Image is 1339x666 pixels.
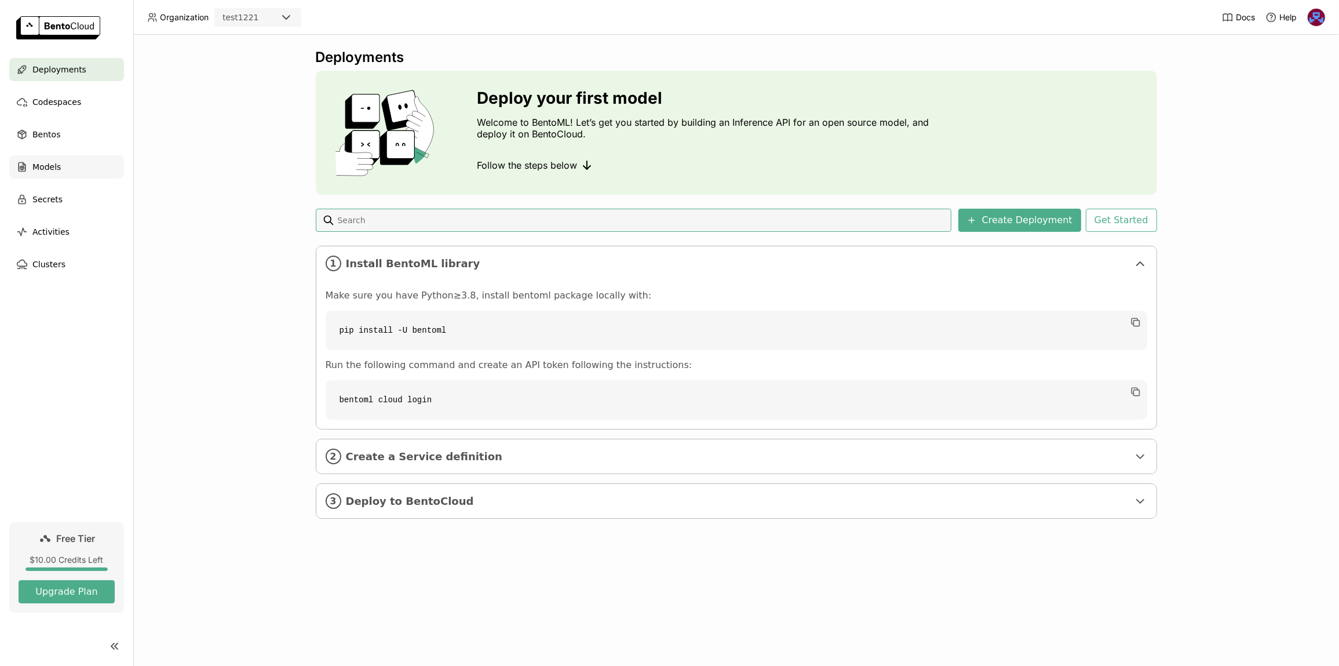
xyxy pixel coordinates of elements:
[316,246,1156,281] div: 1Install BentoML library
[477,117,935,140] p: Welcome to BentoML! Let’s get you started by building an Inference API for an open source model, ...
[326,493,341,509] i: 3
[326,256,341,271] i: 1
[326,290,1147,301] p: Make sure you have Python≥3.8, install bentoml package locally with:
[9,155,124,179] a: Models
[9,522,124,613] a: Free Tier$10.00 Credits LeftUpgrade Plan
[9,220,124,243] a: Activities
[346,495,1129,508] span: Deploy to BentoCloud
[32,128,60,141] span: Bentos
[326,359,1147,371] p: Run the following command and create an API token following the instructions:
[1236,12,1255,23] span: Docs
[9,58,124,81] a: Deployments
[316,439,1156,474] div: 2Create a Service definition
[9,253,124,276] a: Clusters
[1222,12,1255,23] a: Docs
[346,450,1129,463] span: Create a Service definition
[260,12,261,24] input: Selected test1221.
[32,192,63,206] span: Secrets
[326,380,1147,420] code: bentoml cloud login
[316,49,1157,66] div: Deployments
[9,90,124,114] a: Codespaces
[160,12,209,23] span: Organization
[32,160,61,174] span: Models
[477,89,935,107] h3: Deploy your first model
[316,484,1156,518] div: 3Deploy to BentoCloud
[1086,209,1157,232] button: Get Started
[326,311,1147,350] code: pip install -U bentoml
[32,95,81,109] span: Codespaces
[958,209,1081,232] button: Create Deployment
[1308,9,1325,26] img: sss ss
[32,257,65,271] span: Clusters
[337,211,947,230] input: Search
[57,533,96,544] span: Free Tier
[19,555,115,565] div: $10.00 Credits Left
[9,123,124,146] a: Bentos
[326,449,341,464] i: 2
[325,89,450,176] img: cover onboarding
[222,12,259,23] div: test1221
[1265,12,1297,23] div: Help
[16,16,100,39] img: logo
[1279,12,1297,23] span: Help
[477,159,578,171] span: Follow the steps below
[19,580,115,603] button: Upgrade Plan
[32,63,86,77] span: Deployments
[346,257,1129,270] span: Install BentoML library
[9,188,124,211] a: Secrets
[32,225,70,239] span: Activities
